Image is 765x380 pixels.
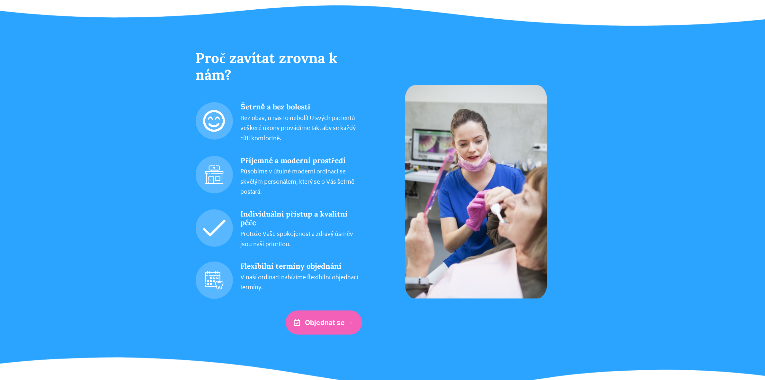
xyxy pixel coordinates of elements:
p: Bez obav, u nás to nebolí! U svých pacientů veškeré úkony provádíme tak, aby se každý cítil komfo... [241,114,362,144]
p: Protože Vaše spokojenost a zdravý úsměv jsou naší prioritou. [241,230,362,250]
a: Objednat se → [286,310,362,335]
span: Flexibilní termíny objednání [241,261,342,271]
h2: Proč zavítat zrovna k nám? [196,50,362,84]
img: dentální hygiena praha [405,85,547,299]
span: Individuální přístup a kvalitní péče [241,209,348,227]
span: Objednat se → [305,319,353,326]
p: V naší ordinaci nabízíme flexibilní objednací termíny. [241,273,362,293]
p: Působíme v útulné moderní ordinaci se skvělým personálem, který se o Vás šetrně postará. [241,167,362,198]
b: Šetrně a bez bolesti [241,102,310,111]
span: Příjemné a moderní prostředí [241,156,346,165]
